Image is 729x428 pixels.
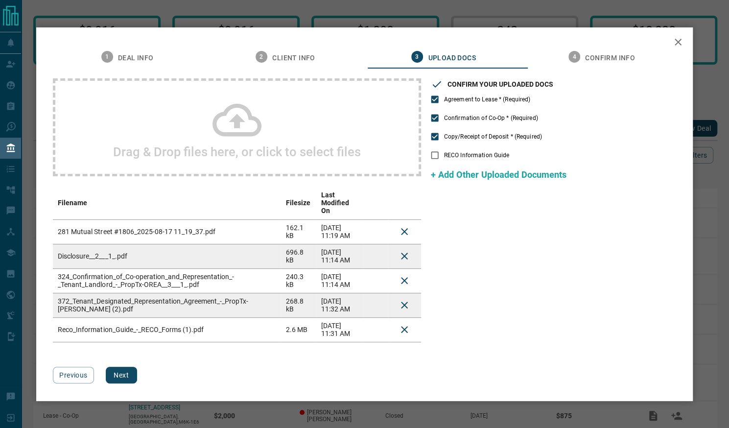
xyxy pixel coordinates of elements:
td: 372_Tenant_Designated_Representation_Agreement_-_PropTx-[PERSON_NAME] (2).pdf [53,293,281,317]
td: 268.8 kB [281,293,316,317]
td: [DATE] 11:14 AM [316,244,363,268]
h3: CONFIRM YOUR UPLOADED DOCS [447,80,553,88]
td: 281 Mutual Street #1806_2025-08-17 11_19_37.pdf [53,219,281,244]
td: [DATE] 11:32 AM [316,293,363,317]
td: 696.8 kB [281,244,316,268]
button: Delete [393,269,416,292]
text: 4 [572,53,576,60]
td: 324_Confirmation_of_Co-operation_and_Representation_-_Tenant_Landlord_-_PropTx-OREA__3___1_.pdf [53,268,281,293]
span: Confirmation of Co-Op * (Required) [444,114,538,122]
th: download action column [363,186,388,220]
button: Next [106,367,137,383]
td: Reco_Information_Guide_-_RECO_Forms (1).pdf [53,317,281,342]
button: Delete [393,244,416,268]
td: 2.6 MB [281,317,316,342]
text: 3 [416,53,419,60]
th: Filename [53,186,281,220]
text: 1 [105,53,109,60]
td: [DATE] 11:19 AM [316,219,363,244]
span: Client Info [272,54,315,63]
button: Delete [393,293,416,317]
th: Filesize [281,186,316,220]
span: Upload Docs [428,54,475,63]
button: Previous [53,367,94,383]
td: [DATE] 11:14 AM [316,268,363,293]
span: Copy/Receipt of Deposit * (Required) [444,132,542,141]
span: Deal Info [118,54,154,63]
h2: Drag & Drop files here, or click to select files [113,144,361,159]
div: Drag & Drop files here, or click to select files [53,78,421,176]
span: + Add Other Uploaded Documents [431,169,566,180]
td: [DATE] 11:31 AM [316,317,363,342]
th: delete file action column [388,186,421,220]
span: Confirm Info [585,54,635,63]
text: 2 [260,53,263,60]
td: 240.3 kB [281,268,316,293]
span: RECO Information Guide [444,151,509,160]
td: 162.1 kB [281,219,316,244]
span: Agreement to Lease * (Required) [444,95,531,104]
td: Disclosure__2___1_.pdf [53,244,281,268]
button: Delete [393,220,416,243]
button: Delete [393,318,416,341]
th: Last Modified On [316,186,363,220]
